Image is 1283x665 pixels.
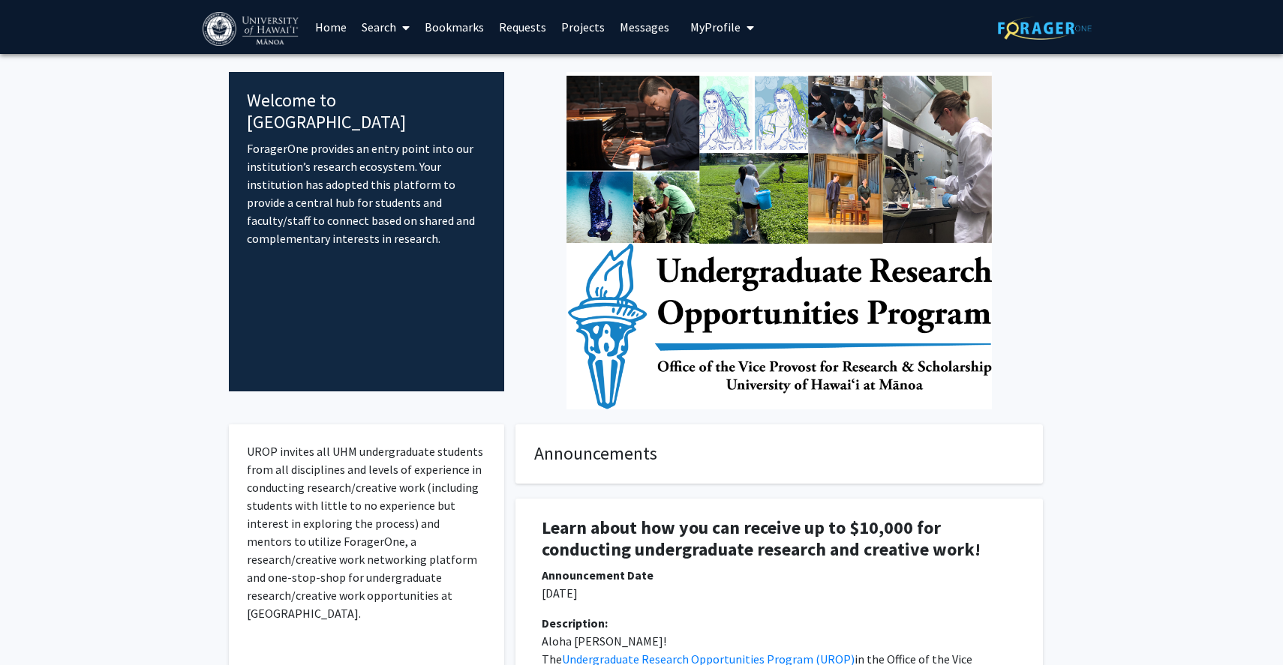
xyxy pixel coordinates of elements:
[566,72,992,409] img: Cover Image
[247,442,486,622] p: UROP invites all UHM undergraduate students from all disciplines and levels of experience in cond...
[308,1,354,53] a: Home
[542,584,1017,602] p: [DATE]
[998,16,1092,40] img: ForagerOne Logo
[542,566,1017,584] div: Announcement Date
[491,1,554,53] a: Requests
[417,1,491,53] a: Bookmarks
[542,517,1017,561] h1: Learn about how you can receive up to $10,000 for conducting undergraduate research and creative ...
[542,632,1017,650] p: Aloha [PERSON_NAME]!
[354,1,417,53] a: Search
[690,19,741,34] span: My Profile
[247,139,486,247] p: ForagerOne provides an entry point into our institution’s research ecosystem. Your institution ha...
[612,1,677,53] a: Messages
[11,598,64,654] iframe: Chat
[203,12,302,46] img: University of Hawaiʻi at Mānoa Logo
[554,1,612,53] a: Projects
[247,90,486,133] h4: Welcome to [GEOGRAPHIC_DATA]
[534,443,1024,465] h4: Announcements
[542,614,1017,632] div: Description:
